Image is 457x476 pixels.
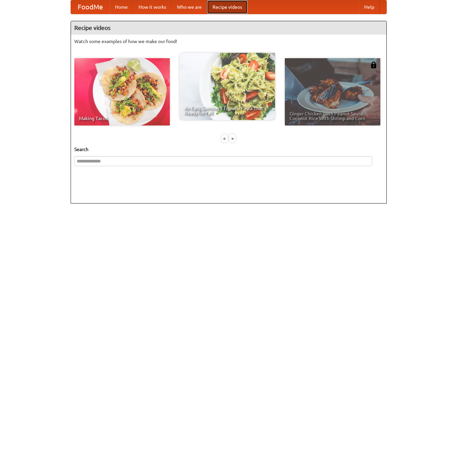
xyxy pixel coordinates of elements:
a: Recipe videos [207,0,247,14]
span: Making Tacos [79,116,165,121]
div: « [222,134,228,143]
a: How it works [133,0,172,14]
p: Watch some examples of how we make our food! [74,38,383,45]
h4: Recipe videos [71,21,386,35]
img: 483408.png [370,62,377,68]
span: An Easy, Summery Tomato Pasta That's Ready for Fall [184,106,270,115]
a: Who we are [172,0,207,14]
a: FoodMe [71,0,110,14]
a: An Easy, Summery Tomato Pasta That's Ready for Fall [180,53,275,120]
a: Making Tacos [74,58,170,125]
a: Help [359,0,380,14]
a: Home [110,0,133,14]
div: » [229,134,235,143]
h5: Search [74,146,383,153]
